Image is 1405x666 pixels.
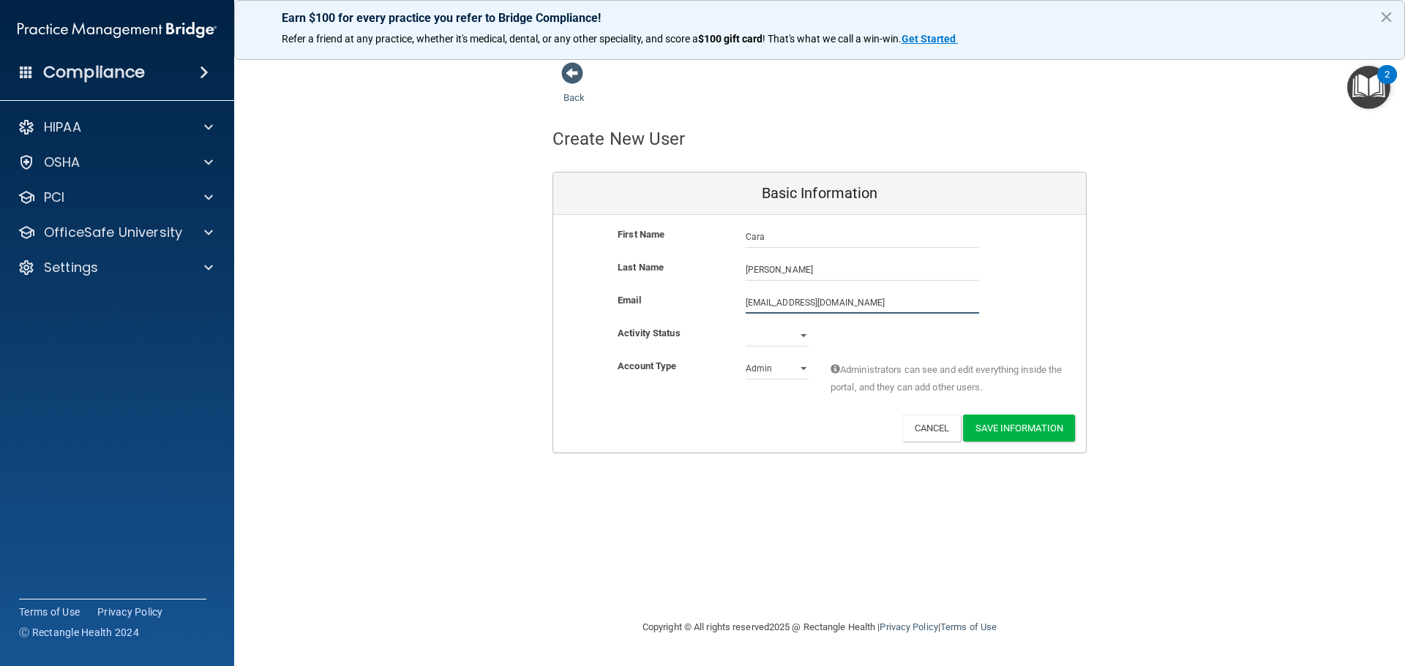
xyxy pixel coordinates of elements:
a: Privacy Policy [97,605,163,619]
p: Settings [44,259,98,276]
b: Account Type [618,360,676,371]
a: Back [563,75,585,103]
div: 2 [1385,75,1390,94]
a: OfficeSafe University [18,224,213,241]
b: Last Name [618,262,664,273]
button: Cancel [902,415,962,442]
p: OfficeSafe University [44,224,182,241]
a: Get Started [902,33,958,45]
b: First Name [618,229,664,240]
h4: Compliance [43,62,145,83]
span: Ⓒ Rectangle Health 2024 [19,625,139,640]
p: PCI [44,189,64,206]
a: Terms of Use [19,605,80,619]
div: Copyright © All rights reserved 2025 @ Rectangle Health | | [552,604,1087,651]
img: PMB logo [18,15,217,45]
p: OSHA [44,154,80,171]
a: Settings [18,259,213,276]
div: Basic Information [553,173,1086,215]
a: HIPAA [18,118,213,136]
button: Close [1379,5,1393,29]
p: Earn $100 for every practice you refer to Bridge Compliance! [282,11,1357,25]
strong: $100 gift card [698,33,763,45]
span: Refer a friend at any practice, whether it's medical, dental, or any other speciality, and score a [282,33,698,45]
a: PCI [18,189,213,206]
p: HIPAA [44,118,81,136]
button: Open Resource Center, 2 new notifications [1347,66,1390,109]
span: ! That's what we call a win-win. [763,33,902,45]
a: OSHA [18,154,213,171]
b: Activity Status [618,328,681,338]
b: Email [618,295,641,306]
span: Administrators can see and edit everything inside the portal, and they can add other users. [831,361,1064,396]
h4: Create New User [552,129,686,148]
a: Terms of Use [940,621,997,632]
strong: Get Started [902,33,956,45]
button: Save Information [963,415,1075,442]
a: Privacy Policy [880,621,937,632]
